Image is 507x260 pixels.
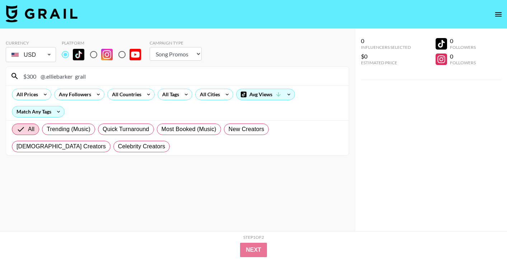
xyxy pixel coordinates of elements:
div: All Tags [158,89,180,100]
div: Followers [450,60,476,65]
span: New Creators [229,125,264,134]
div: USD [7,48,55,61]
div: Any Followers [55,89,93,100]
div: 0 [450,37,476,45]
img: Grail Talent [6,5,78,22]
div: Currency [6,40,56,46]
iframe: Drift Widget Chat Controller [471,224,498,251]
span: Trending (Music) [47,125,90,134]
div: All Cities [196,89,221,100]
span: Celebrity Creators [118,142,165,151]
div: Match Any Tags [12,106,64,117]
div: 0 [450,53,476,60]
span: Quick Turnaround [103,125,149,134]
span: All [28,125,34,134]
div: Followers [450,45,476,50]
div: Avg Views [236,89,295,100]
div: Campaign Type [150,40,202,46]
div: Platform [62,40,147,46]
span: Most Booked (Music) [161,125,216,134]
img: YouTube [130,49,141,60]
img: TikTok [73,49,84,60]
button: open drawer [491,7,506,22]
input: Search by User Name [19,70,344,82]
span: [DEMOGRAPHIC_DATA] Creators [17,142,106,151]
div: All Countries [108,89,143,100]
div: Step 1 of 2 [243,235,264,240]
div: All Prices [12,89,39,100]
button: Next [240,243,267,257]
div: Estimated Price [361,60,411,65]
div: 0 [361,37,411,45]
img: Instagram [101,49,113,60]
div: Influencers Selected [361,45,411,50]
div: $0 [361,53,411,60]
